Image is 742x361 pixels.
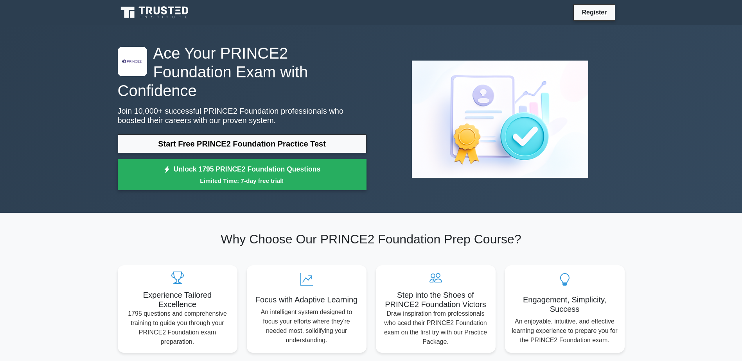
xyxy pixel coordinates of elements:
p: An enjoyable, intuitive, and effective learning experience to prepare you for the PRINCE2 Foundat... [511,317,618,345]
h5: Focus with Adaptive Learning [253,295,360,304]
p: An intelligent system designed to focus your efforts where they're needed most, solidifying your ... [253,307,360,345]
small: Limited Time: 7-day free trial! [128,176,357,185]
h1: Ace Your PRINCE2 Foundation Exam with Confidence [118,44,367,100]
a: Start Free PRINCE2 Foundation Practice Test [118,134,367,153]
h5: Experience Tailored Excellence [124,290,231,309]
h2: Why Choose Our PRINCE2 Foundation Prep Course? [118,232,625,247]
p: Join 10,000+ successful PRINCE2 Foundation professionals who boosted their careers with our prove... [118,106,367,125]
img: PRINCE2 Foundation Preview [406,54,595,184]
h5: Step into the Shoes of PRINCE2 Foundation Victors [382,290,489,309]
a: Register [577,7,611,17]
p: Draw inspiration from professionals who aced their PRINCE2 Foundation exam on the first try with ... [382,309,489,347]
p: 1795 questions and comprehensive training to guide you through your PRINCE2 Foundation exam prepa... [124,309,231,347]
a: Unlock 1795 PRINCE2 Foundation QuestionsLimited Time: 7-day free trial! [118,159,367,190]
h5: Engagement, Simplicity, Success [511,295,618,314]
